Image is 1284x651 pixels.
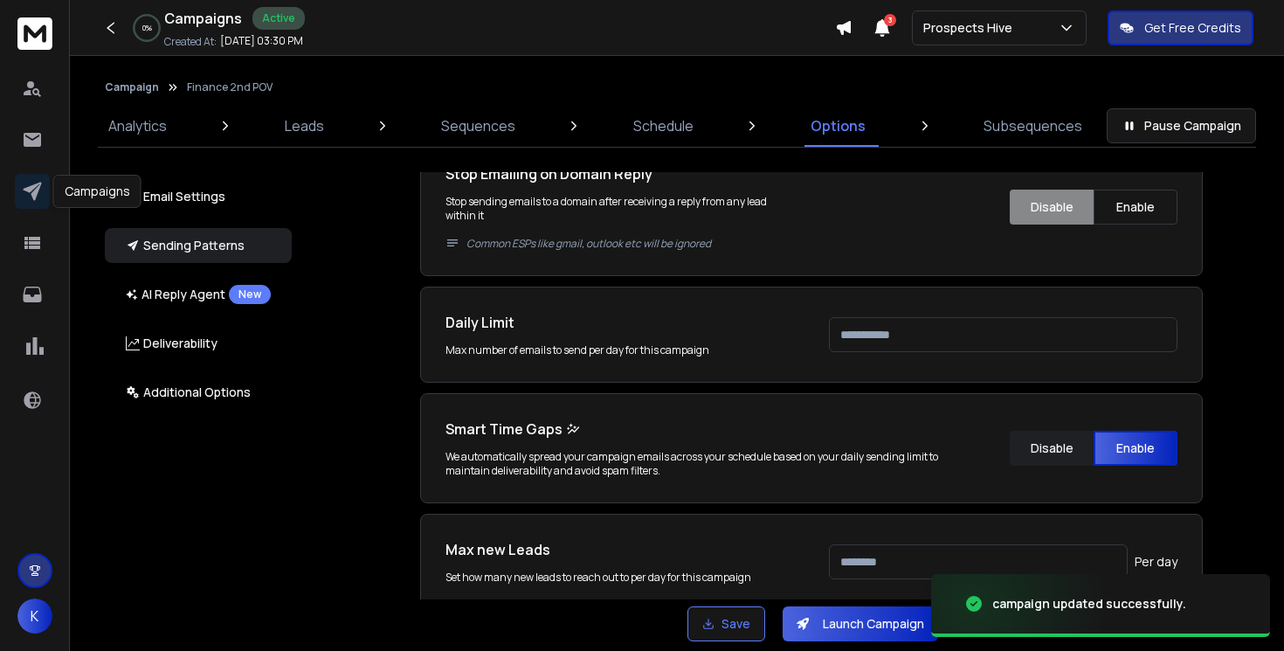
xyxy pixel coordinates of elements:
[1108,10,1253,45] button: Get Free Credits
[220,34,303,48] p: [DATE] 03:30 PM
[1094,190,1177,225] button: Enable
[633,115,694,136] p: Schedule
[126,188,225,205] p: Email Settings
[973,105,1093,147] a: Subsequences
[285,115,324,136] p: Leads
[98,105,177,147] a: Analytics
[252,7,305,30] div: Active
[17,599,52,634] button: K
[923,19,1019,37] p: Prospects Hive
[164,35,217,49] p: Created At:
[105,80,159,94] button: Campaign
[992,595,1186,613] div: campaign updated successfully.
[1107,108,1256,143] button: Pause Campaign
[811,115,866,136] p: Options
[187,80,273,94] p: Finance 2nd POV
[53,175,142,208] div: Campaigns
[1144,19,1241,37] p: Get Free Credits
[445,195,794,251] p: Stop sending emails to a domain after receiving a reply from any lead within it
[623,105,704,147] a: Schedule
[1010,190,1094,225] button: Disable
[142,23,152,33] p: 0 %
[884,14,896,26] span: 3
[445,163,794,184] h1: Stop Emailing on Domain Reply
[105,179,292,214] button: Email Settings
[274,105,335,147] a: Leads
[984,115,1082,136] p: Subsequences
[164,8,242,29] h1: Campaigns
[431,105,526,147] a: Sequences
[441,115,515,136] p: Sequences
[800,105,876,147] a: Options
[108,115,167,136] p: Analytics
